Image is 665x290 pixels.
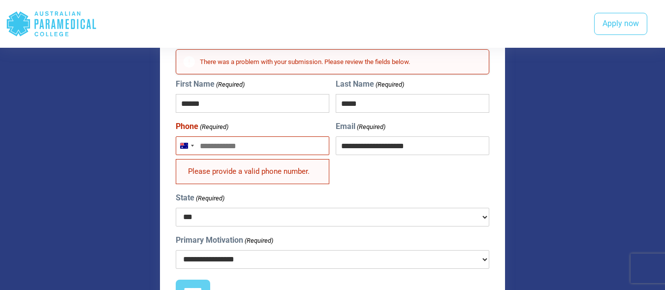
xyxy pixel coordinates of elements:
label: Primary Motivation [176,234,273,246]
h2: There was a problem with your submission. Please review the fields below. [200,58,481,66]
span: (Required) [195,193,224,203]
div: Australian Paramedical College [6,8,97,40]
span: (Required) [244,236,273,246]
span: (Required) [375,80,404,90]
a: Apply now [594,13,647,35]
div: Please provide a valid phone number. [176,159,330,184]
label: Email [336,121,385,132]
label: First Name [176,78,245,90]
label: Phone [176,121,228,132]
span: (Required) [199,122,228,132]
span: (Required) [356,122,385,132]
span: (Required) [215,80,245,90]
label: Last Name [336,78,404,90]
label: State [176,192,224,204]
button: Selected country [176,137,197,155]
